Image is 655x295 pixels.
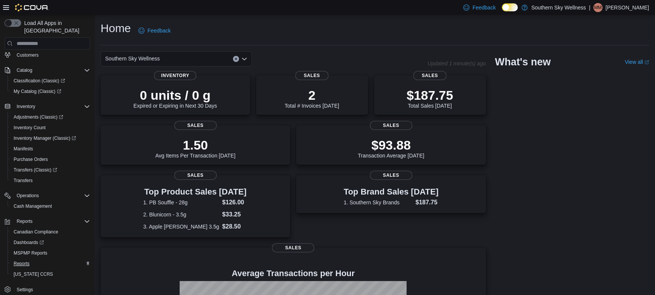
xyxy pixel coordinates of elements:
span: Transfers [11,176,90,185]
h1: Home [101,21,131,36]
a: Inventory Manager (Classic) [11,134,79,143]
p: $93.88 [358,137,424,153]
a: Settings [14,285,36,294]
button: Reports [8,258,93,269]
div: Total # Invoices [DATE] [284,88,339,109]
a: Adjustments (Classic) [8,112,93,122]
a: Reports [11,259,33,268]
div: Transaction Average [DATE] [358,137,424,159]
span: Inventory [154,71,196,80]
div: Expired or Expiring in Next 30 Days [133,88,217,109]
a: Classification (Classic) [8,76,93,86]
button: Operations [14,191,42,200]
span: Sales [174,121,217,130]
span: Southern Sky Wellness [105,54,160,63]
button: Catalog [2,65,93,76]
dd: $126.00 [222,198,248,207]
div: Meredith Mcknight [593,3,602,12]
span: Classification (Classic) [11,76,90,85]
p: Southern Sky Wellness [531,3,586,12]
dt: 3. Apple [PERSON_NAME] 3.5g [143,223,219,230]
span: Reports [14,261,29,267]
span: Sales [413,71,447,80]
button: Inventory [2,101,93,112]
a: Canadian Compliance [11,227,61,236]
h2: What's new [495,56,551,68]
span: Adjustments (Classic) [14,114,63,120]
dt: 2. Blunicorn - 3.5g [143,211,219,218]
button: Inventory Count [8,122,93,133]
button: [US_STATE] CCRS [8,269,93,280]
span: Inventory Count [14,125,46,131]
dd: $28.50 [222,222,248,231]
span: Sales [295,71,329,80]
span: Operations [17,193,39,199]
a: My Catalog (Classic) [8,86,93,97]
a: Manifests [11,144,36,153]
span: Customers [17,52,39,58]
span: Transfers (Classic) [11,165,90,175]
button: Manifests [8,144,93,154]
a: Customers [14,51,42,60]
button: Operations [2,190,93,201]
span: Settings [17,287,33,293]
span: Sales [370,171,412,180]
span: [US_STATE] CCRS [14,271,53,277]
p: Updated 1 minute(s) ago [427,60,486,66]
a: Feedback [135,23,174,38]
span: Transfers [14,178,33,184]
span: MSPMP Reports [14,250,47,256]
span: Sales [370,121,412,130]
span: Purchase Orders [14,156,48,162]
span: Sales [174,171,217,180]
span: Washington CCRS [11,270,90,279]
span: MSPMP Reports [11,249,90,258]
a: Inventory Count [11,123,49,132]
span: Cash Management [14,203,52,209]
span: Inventory [14,102,90,111]
a: [US_STATE] CCRS [11,270,56,279]
span: Reports [11,259,90,268]
span: Load All Apps in [GEOGRAPHIC_DATA] [21,19,90,34]
a: Dashboards [8,237,93,248]
span: Catalog [14,66,90,75]
span: Canadian Compliance [11,227,90,236]
span: Inventory Count [11,123,90,132]
a: Cash Management [11,202,55,211]
p: 2 [284,88,339,103]
span: Canadian Compliance [14,229,58,235]
button: Cash Management [8,201,93,212]
p: 0 units / 0 g [133,88,217,103]
a: My Catalog (Classic) [11,87,64,96]
p: | [589,3,590,12]
span: Feedback [147,27,171,34]
span: Cash Management [11,202,90,211]
span: Customers [14,50,90,59]
span: Sales [272,243,314,252]
a: Inventory Manager (Classic) [8,133,93,144]
p: 1.50 [155,137,236,153]
h3: Top Brand Sales [DATE] [344,187,439,196]
span: Settings [14,285,90,294]
span: MM [594,3,602,12]
a: Transfers [11,176,36,185]
button: Open list of options [241,56,247,62]
span: Adjustments (Classic) [11,113,90,122]
a: Classification (Classic) [11,76,68,85]
span: Manifests [14,146,33,152]
dt: 1. Southern Sky Brands [344,199,413,206]
span: Inventory [17,103,35,110]
span: Purchase Orders [11,155,90,164]
h3: Top Product Sales [DATE] [143,187,248,196]
div: Avg Items Per Transaction [DATE] [155,137,236,159]
p: $187.75 [407,88,453,103]
span: Classification (Classic) [14,78,65,84]
span: Dashboards [11,238,90,247]
button: Catalog [14,66,35,75]
a: Adjustments (Classic) [11,113,66,122]
a: Transfers (Classic) [11,165,60,175]
span: Transfers (Classic) [14,167,57,173]
span: Manifests [11,144,90,153]
span: Catalog [17,67,32,73]
img: Cova [15,4,49,11]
